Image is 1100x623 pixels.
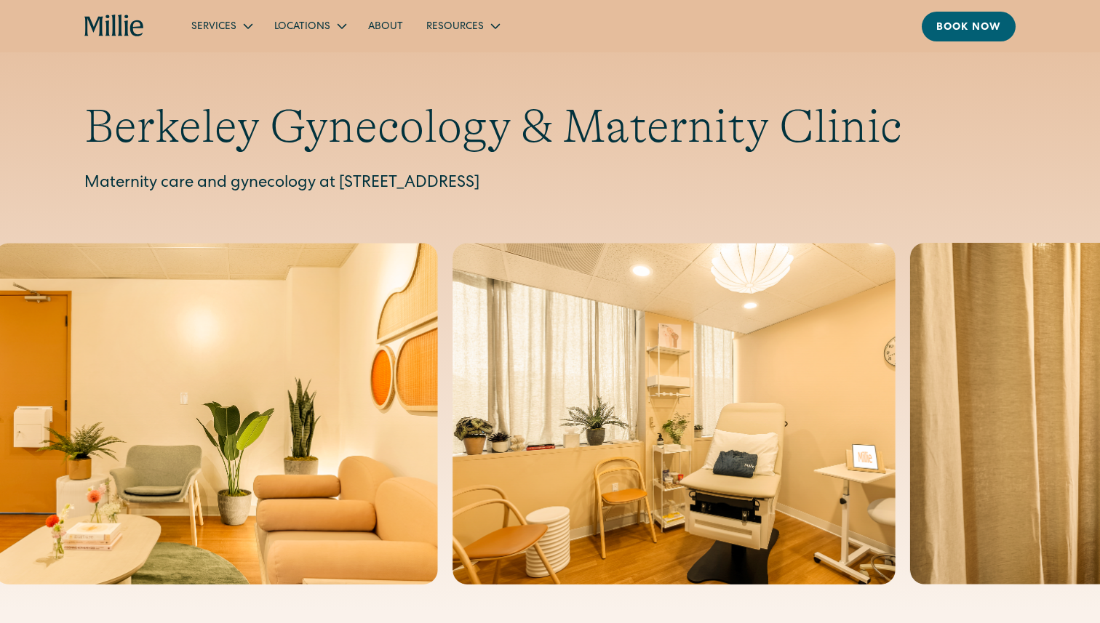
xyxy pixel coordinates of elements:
div: Resources [415,14,510,38]
div: Services [180,14,263,38]
div: Services [191,20,236,35]
div: Book now [936,20,1001,36]
h1: Berkeley Gynecology & Maternity Clinic [84,99,1016,155]
div: Resources [426,20,484,35]
p: Maternity care and gynecology at [STREET_ADDRESS] [84,172,1016,196]
div: Locations [274,20,330,35]
a: home [84,15,145,38]
a: Book now [922,12,1016,41]
a: About [356,14,415,38]
div: Locations [263,14,356,38]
